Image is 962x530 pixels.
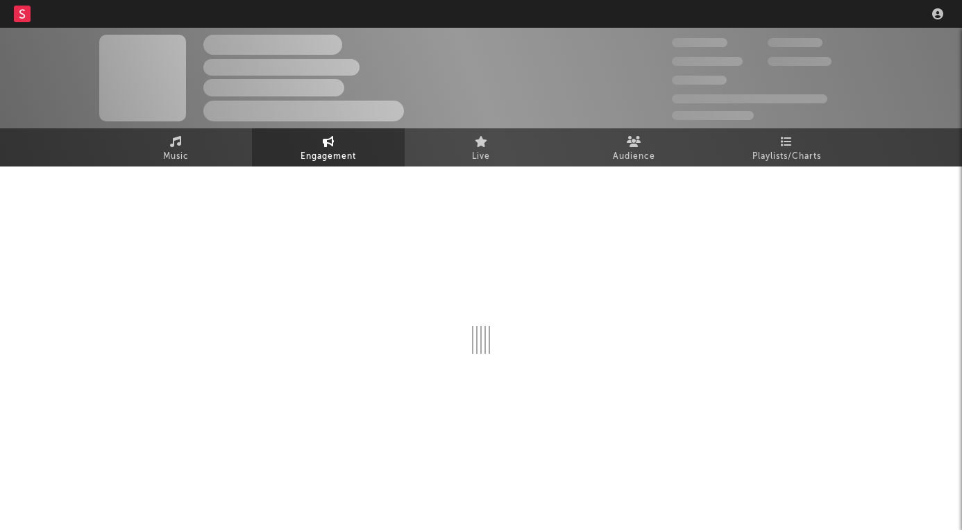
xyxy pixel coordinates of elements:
span: Music [163,148,189,165]
span: 50,000,000 [672,57,743,66]
a: Audience [557,128,710,166]
span: Engagement [301,148,356,165]
a: Playlists/Charts [710,128,863,166]
span: 300,000 [672,38,727,47]
span: 50,000,000 Monthly Listeners [672,94,827,103]
span: Audience [613,148,655,165]
span: Playlists/Charts [752,148,821,165]
span: Jump Score: 85.0 [672,111,754,120]
span: 100,000 [768,38,822,47]
span: Live [472,148,490,165]
span: 100,000 [672,76,727,85]
a: Engagement [252,128,405,166]
a: Live [405,128,557,166]
a: Music [99,128,252,166]
span: 1,000,000 [768,57,832,66]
